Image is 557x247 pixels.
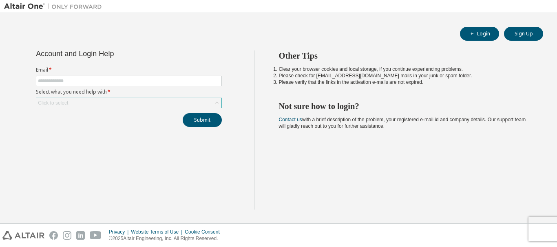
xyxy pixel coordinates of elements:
[279,117,526,129] span: with a brief description of the problem, your registered e-mail id and company details. Our suppo...
[4,2,106,11] img: Altair One
[279,66,529,72] li: Clear your browser cookies and local storage, if you continue experiencing problems.
[90,231,102,240] img: youtube.svg
[279,79,529,85] li: Please verify that the links in the activation e-mails are not expired.
[183,113,222,127] button: Submit
[36,50,185,57] div: Account and Login Help
[279,101,529,111] h2: Not sure how to login?
[460,27,499,41] button: Login
[36,89,222,95] label: Select what you need help with
[109,229,131,235] div: Privacy
[38,100,68,106] div: Click to select
[36,67,222,73] label: Email
[279,117,302,122] a: Contact us
[279,72,529,79] li: Please check for [EMAIL_ADDRESS][DOMAIN_NAME] mails in your junk or spam folder.
[109,235,225,242] p: © 2025 Altair Engineering, Inc. All Rights Reserved.
[504,27,543,41] button: Sign Up
[76,231,85,240] img: linkedin.svg
[2,231,44,240] img: altair_logo.svg
[49,231,58,240] img: facebook.svg
[131,229,185,235] div: Website Terms of Use
[185,229,224,235] div: Cookie Consent
[279,50,529,61] h2: Other Tips
[63,231,71,240] img: instagram.svg
[36,98,221,108] div: Click to select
